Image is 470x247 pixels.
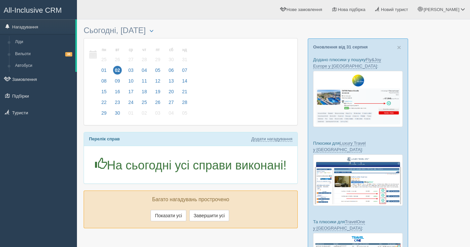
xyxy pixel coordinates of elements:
p: Багато нагадувань прострочено [89,196,292,204]
span: 04 [140,66,149,75]
h1: На сьогодні усі справи виконані! [89,158,292,172]
small: пт [154,47,162,53]
span: × [397,43,401,51]
span: 22 [100,98,108,107]
span: 15 [100,87,108,96]
a: 20 [165,88,178,99]
span: 29 [100,109,108,117]
a: 12 [152,77,164,88]
a: Luxury Travel у [GEOGRAPHIC_DATA] [313,141,366,152]
a: 07 [178,67,189,77]
span: 02 [140,109,149,117]
a: 09 [111,77,124,88]
a: Додати нагадування [251,136,292,142]
small: пн [100,47,108,53]
a: 04 [138,67,151,77]
p: Додано плюсики у пошуку : [313,56,403,69]
a: 28 [178,99,189,109]
button: Показати усі [151,210,186,221]
a: 08 [98,77,110,88]
a: 19 [152,88,164,99]
span: [PERSON_NAME] [424,7,459,12]
span: 26 [113,55,122,64]
p: Та плюсики для : [313,219,403,231]
button: Close [397,44,401,51]
span: 07 [180,66,189,75]
a: пт 29 [152,43,164,67]
span: 19 [154,87,162,96]
p: Плюсики для : [313,140,403,153]
span: 05 [154,66,162,75]
a: 16 [111,88,124,99]
a: 25 [138,99,151,109]
a: 03 [124,67,137,77]
span: 27 [167,98,176,107]
a: 26 [152,99,164,109]
span: 12 [154,77,162,85]
a: сб 30 [165,43,178,67]
span: 04 [167,109,176,117]
a: Вильоти38 [12,48,75,60]
span: 31 [180,55,189,64]
span: 13 [167,77,176,85]
span: 18 [140,87,149,96]
span: Новий турист [381,7,408,12]
span: 26 [154,98,162,107]
span: 24 [126,98,135,107]
a: нд 31 [178,43,189,67]
small: нд [180,47,189,53]
small: вт [113,47,122,53]
a: 11 [138,77,151,88]
a: 17 [124,88,137,99]
span: 14 [180,77,189,85]
a: 04 [165,109,178,120]
span: 30 [167,55,176,64]
span: 08 [100,77,108,85]
span: 28 [140,55,149,64]
a: 27 [165,99,178,109]
a: 21 [178,88,189,99]
a: 05 [178,109,189,120]
a: 24 [124,99,137,109]
a: 22 [98,99,110,109]
a: Ліди [12,36,75,48]
span: 01 [126,109,135,117]
span: 21 [180,87,189,96]
small: чт [140,47,149,53]
span: 11 [140,77,149,85]
img: luxury-travel-%D0%BF%D0%BE%D0%B4%D0%B1%D0%BE%D1%80%D0%BA%D0%B0-%D1%81%D1%80%D0%BC-%D0%B4%D0%BB%D1... [313,154,403,206]
a: ср 27 [124,43,137,67]
a: 01 [124,109,137,120]
span: 01 [100,66,108,75]
span: 38 [65,52,72,56]
span: 06 [167,66,176,75]
span: 23 [113,98,122,107]
span: 10 [126,77,135,85]
span: 03 [126,66,135,75]
span: 29 [154,55,162,64]
span: 09 [113,77,122,85]
a: 02 [111,67,124,77]
a: 02 [138,109,151,120]
b: Перелік справ [89,136,120,141]
span: 27 [126,55,135,64]
a: чт 28 [138,43,151,67]
small: ср [126,47,135,53]
a: вт 26 [111,43,124,67]
span: 16 [113,87,122,96]
a: 05 [152,67,164,77]
span: 20 [167,87,176,96]
a: 30 [111,109,124,120]
span: 25 [100,55,108,64]
span: 17 [126,87,135,96]
span: 28 [180,98,189,107]
a: 18 [138,88,151,99]
a: Автобуси [12,60,75,72]
span: Нове замовлення [287,7,322,12]
a: 14 [178,77,189,88]
h3: Сьогодні, [DATE] [84,26,298,35]
span: 25 [140,98,149,107]
a: 23 [111,99,124,109]
a: 03 [152,109,164,120]
small: сб [167,47,176,53]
